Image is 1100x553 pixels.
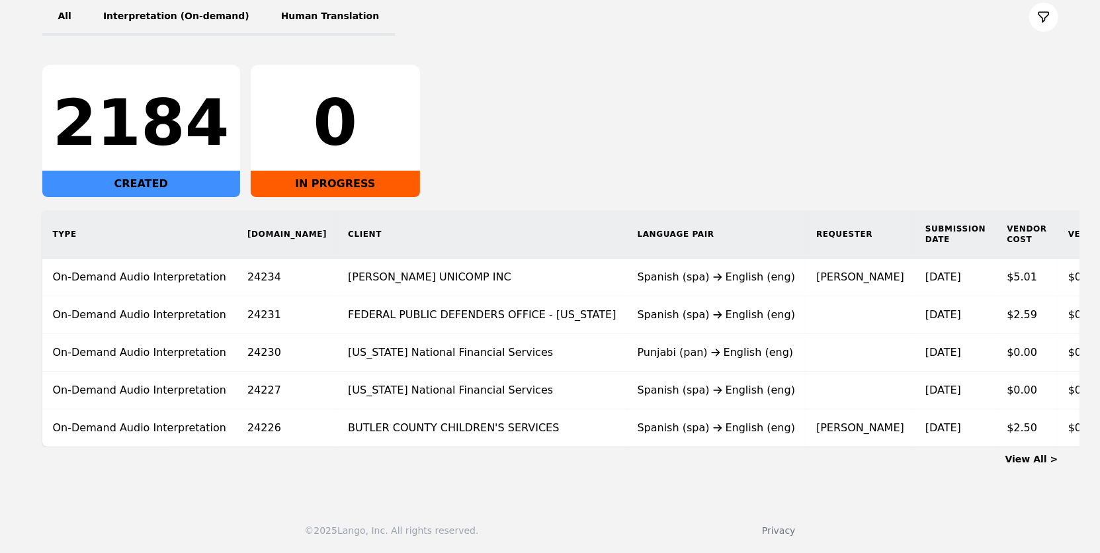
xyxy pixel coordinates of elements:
[337,210,626,259] th: Client
[237,372,337,409] td: 24227
[638,345,796,361] div: Punjabi (pan) English (eng)
[638,420,796,436] div: Spanish (spa) English (eng)
[1005,454,1058,464] a: View All >
[42,259,237,296] td: On-Demand Audio Interpretation
[42,210,237,259] th: Type
[925,271,961,283] time: [DATE]
[996,409,1058,447] td: $2.50
[925,308,961,321] time: [DATE]
[42,296,237,334] td: On-Demand Audio Interpretation
[237,409,337,447] td: 24226
[996,334,1058,372] td: $0.00
[304,524,478,537] div: © 2025 Lango, Inc. All rights reserved.
[337,259,626,296] td: [PERSON_NAME] UNICOMP INC
[1029,3,1058,32] button: Filter
[925,346,961,359] time: [DATE]
[996,210,1058,259] th: Vendor Cost
[53,91,230,155] div: 2184
[337,372,626,409] td: [US_STATE] National Financial Services
[638,269,796,285] div: Spanish (spa) English (eng)
[925,384,961,396] time: [DATE]
[806,210,915,259] th: Requester
[261,91,409,155] div: 0
[337,296,626,334] td: FEDERAL PUBLIC DEFENDERS OFFICE - [US_STATE]
[237,296,337,334] td: 24231
[638,382,796,398] div: Spanish (spa) English (eng)
[42,409,237,447] td: On-Demand Audio Interpretation
[915,210,996,259] th: Submission Date
[42,171,240,197] div: CREATED
[996,259,1058,296] td: $5.01
[925,421,961,434] time: [DATE]
[996,372,1058,409] td: $0.00
[251,171,420,197] div: IN PROGRESS
[237,210,337,259] th: [DOMAIN_NAME]
[337,334,626,372] td: [US_STATE] National Financial Services
[337,409,626,447] td: BUTLER COUNTY CHILDREN'S SERVICES
[237,259,337,296] td: 24234
[237,334,337,372] td: 24230
[42,334,237,372] td: On-Demand Audio Interpretation
[806,259,915,296] td: [PERSON_NAME]
[42,372,237,409] td: On-Demand Audio Interpretation
[638,307,796,323] div: Spanish (spa) English (eng)
[762,525,796,536] a: Privacy
[806,409,915,447] td: [PERSON_NAME]
[627,210,806,259] th: Language Pair
[996,296,1058,334] td: $2.59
